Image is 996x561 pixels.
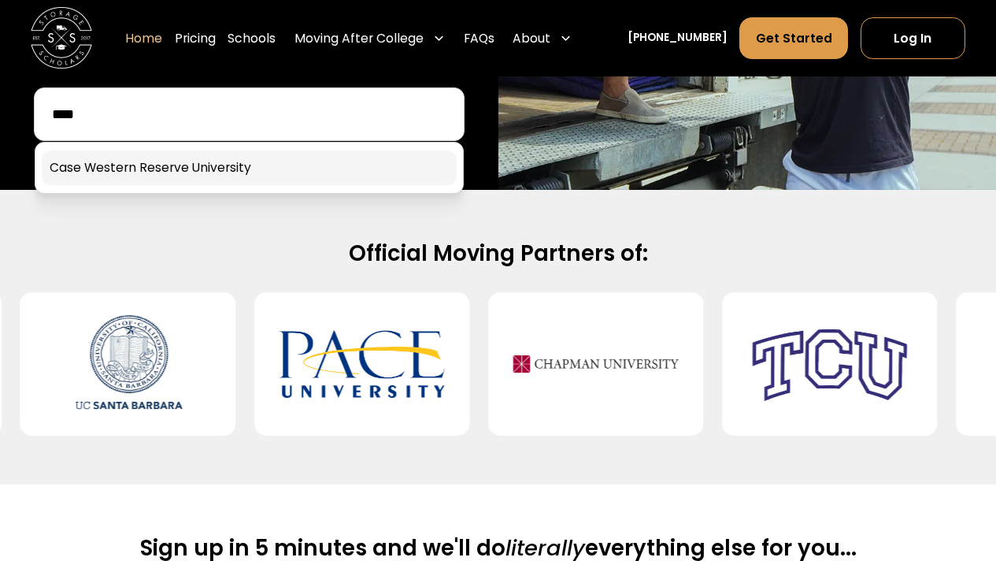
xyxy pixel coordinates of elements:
div: Moving After College [294,29,424,47]
a: Schools [228,17,276,61]
img: Chapman University [513,304,679,423]
img: Texas Christian University (TCU) [746,304,913,423]
a: Get Started [739,17,848,59]
img: Storage Scholars main logo [31,8,92,69]
a: Log In [861,17,965,59]
div: About [506,17,578,61]
h2: Official Moving Partners of: [50,240,946,268]
a: Home [125,17,162,61]
img: Pace University - New York City [279,304,445,423]
a: [PHONE_NUMBER] [628,31,728,47]
div: About [513,29,550,47]
a: home [31,8,92,69]
img: University of California-Santa Barbara (UCSB) [45,304,211,423]
a: FAQs [464,17,494,61]
a: Pricing [175,17,216,61]
div: Moving After College [288,17,451,61]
